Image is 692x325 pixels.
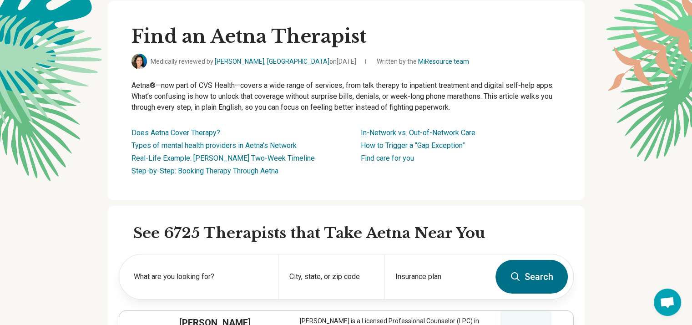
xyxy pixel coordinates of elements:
[361,141,465,150] a: How to Trigger a “Gap Exception”
[377,57,469,66] span: Written by the
[361,154,414,162] a: Find care for you
[131,80,561,113] p: Aetna®—now part of CVS Health—covers a wide range of services, from talk therapy to inpatient tre...
[361,128,475,137] a: In-Network vs. Out-of-Network Care
[131,141,297,150] a: Types of mental health providers in Aetna’s Network
[133,224,574,243] h2: See 6725 Therapists that Take Aetna Near You
[418,58,469,65] a: MiResource team
[495,260,568,294] button: Search
[131,128,220,137] a: Does Aetna Cover Therapy?
[654,289,681,316] div: Open chat
[134,271,267,282] label: What are you looking for?
[131,25,561,48] h1: Find an Aetna Therapist
[215,58,329,65] a: [PERSON_NAME], [GEOGRAPHIC_DATA]
[151,57,356,66] span: Medically reviewed by
[329,58,356,65] span: on [DATE]
[131,154,315,162] a: Real-Life Example: [PERSON_NAME] Two-Week Timeline
[131,167,278,175] a: Step-by-Step: Booking Therapy Through Aetna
